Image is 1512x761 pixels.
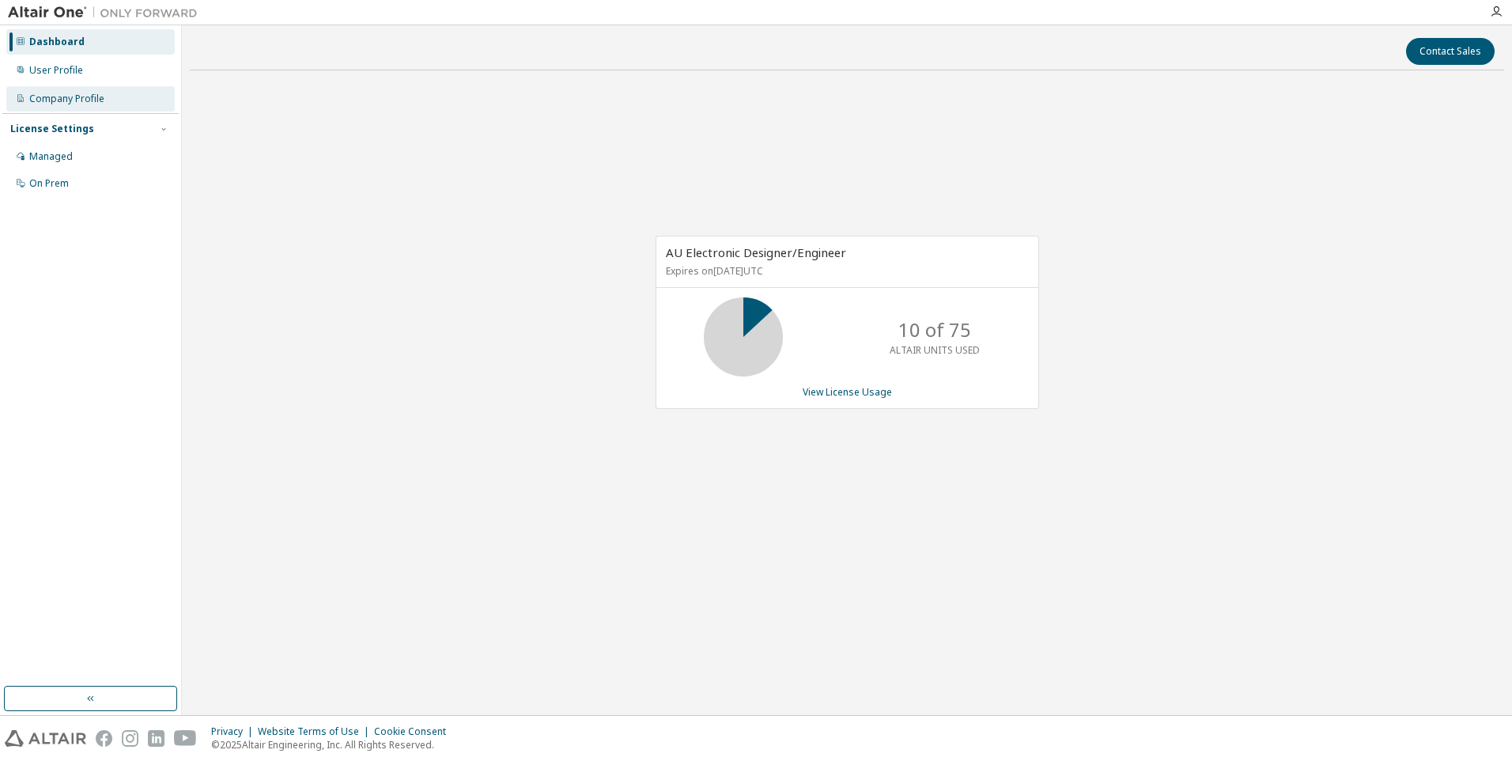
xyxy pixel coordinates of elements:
div: On Prem [29,177,69,190]
div: License Settings [10,123,94,135]
img: altair_logo.svg [5,730,86,747]
div: Website Terms of Use [258,725,374,738]
img: linkedin.svg [148,730,164,747]
div: Privacy [211,725,258,738]
div: Company Profile [29,93,104,105]
span: AU Electronic Designer/Engineer [666,244,846,260]
p: © 2025 Altair Engineering, Inc. All Rights Reserved. [211,738,455,752]
img: Altair One [8,5,206,21]
img: youtube.svg [174,730,197,747]
div: User Profile [29,64,83,77]
img: facebook.svg [96,730,112,747]
a: View License Usage [803,385,892,399]
div: Cookie Consent [374,725,455,738]
button: Contact Sales [1406,38,1495,65]
div: Managed [29,150,73,163]
p: ALTAIR UNITS USED [890,343,980,357]
div: Dashboard [29,36,85,48]
img: instagram.svg [122,730,138,747]
p: Expires on [DATE] UTC [666,264,1025,278]
p: 10 of 75 [898,316,971,343]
